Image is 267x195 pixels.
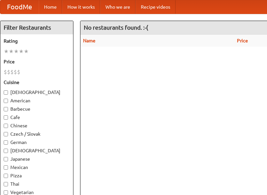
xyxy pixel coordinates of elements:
h5: Cuisine [4,79,70,86]
input: [DEMOGRAPHIC_DATA] [4,149,8,153]
label: German [4,139,70,146]
input: Cafe [4,115,8,120]
a: Home [39,0,62,14]
label: Pizza [4,172,70,179]
input: [DEMOGRAPHIC_DATA] [4,90,8,95]
input: Czech / Slovak [4,132,8,136]
input: American [4,99,8,103]
label: Japanese [4,156,70,162]
input: Chinese [4,124,8,128]
a: How it works [62,0,100,14]
input: Thai [4,182,8,186]
label: Czech / Slovak [4,131,70,137]
a: FoodMe [0,0,39,14]
h4: Filter Restaurants [0,21,73,34]
h5: Rating [4,38,70,44]
label: American [4,97,70,104]
li: ★ [14,48,19,55]
input: German [4,140,8,145]
a: Price [237,38,248,43]
li: $ [10,68,14,76]
h5: Price [4,58,70,65]
li: $ [14,68,17,76]
label: [DEMOGRAPHIC_DATA] [4,147,70,154]
li: $ [17,68,20,76]
ng-pluralize: No restaurants found. :-( [84,24,148,31]
li: $ [7,68,10,76]
label: Thai [4,181,70,187]
label: Barbecue [4,106,70,112]
li: ★ [9,48,14,55]
input: Mexican [4,165,8,170]
input: Barbecue [4,107,8,111]
input: Vegetarian [4,190,8,195]
li: ★ [4,48,9,55]
input: Japanese [4,157,8,161]
a: Who we are [100,0,136,14]
label: Mexican [4,164,70,171]
a: Recipe videos [136,0,176,14]
label: [DEMOGRAPHIC_DATA] [4,89,70,96]
li: ★ [24,48,29,55]
input: Pizza [4,174,8,178]
li: $ [4,68,7,76]
li: ★ [19,48,24,55]
label: Chinese [4,122,70,129]
a: Name [83,38,95,43]
label: Cafe [4,114,70,121]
